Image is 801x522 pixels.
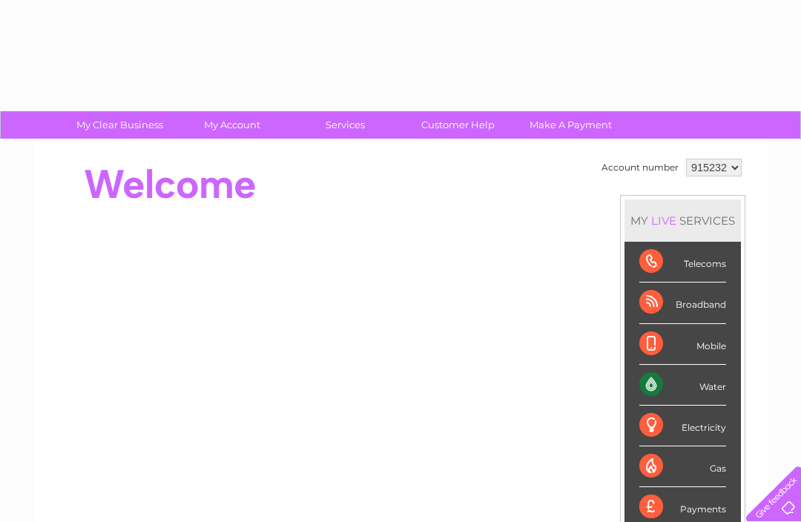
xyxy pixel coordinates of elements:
[510,111,632,139] a: Make A Payment
[639,242,726,283] div: Telecoms
[639,283,726,323] div: Broadband
[639,324,726,365] div: Mobile
[624,199,741,242] div: MY SERVICES
[648,214,679,228] div: LIVE
[639,446,726,487] div: Gas
[639,365,726,406] div: Water
[639,406,726,446] div: Electricity
[284,111,406,139] a: Services
[397,111,519,139] a: Customer Help
[59,111,181,139] a: My Clear Business
[171,111,294,139] a: My Account
[598,155,682,180] td: Account number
